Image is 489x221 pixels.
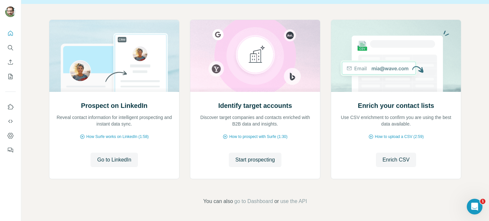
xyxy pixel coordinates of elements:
span: How Surfe works on LinkedIn (1:58) [86,134,149,140]
h2: Enrich your contact lists [358,101,434,110]
span: How to upload a CSV (2:59) [375,134,424,140]
button: Enrich CSV [376,153,416,167]
p: Discover target companies and contacts enriched with B2B data and insights. [197,114,313,127]
iframe: Intercom live chat [467,199,482,214]
span: Go to LinkedIn [97,156,131,164]
img: Avatar [5,7,16,17]
button: Go to LinkedIn [91,153,138,167]
span: Enrich CSV [382,156,410,164]
span: or [274,197,279,205]
button: Start prospecting [229,153,281,167]
button: Use Surfe on LinkedIn [5,101,16,113]
button: Feedback [5,144,16,156]
h2: Prospect on LinkedIn [81,101,147,110]
p: Reveal contact information for intelligent prospecting and instant data sync. [56,114,173,127]
button: use the API [280,197,307,205]
span: You can also [203,197,233,205]
button: Dashboard [5,130,16,142]
img: Enrich your contact lists [331,20,461,92]
button: Quick start [5,27,16,39]
button: Use Surfe API [5,115,16,127]
h2: Identify target accounts [218,101,292,110]
img: Prospect on LinkedIn [49,20,179,92]
img: Identify target accounts [190,20,320,92]
span: Start prospecting [235,156,275,164]
span: How to prospect with Surfe (1:30) [229,134,287,140]
span: 1 [480,199,485,204]
button: My lists [5,71,16,82]
p: Use CSV enrichment to confirm you are using the best data available. [338,114,454,127]
button: Enrich CSV [5,56,16,68]
button: Search [5,42,16,54]
button: go to Dashboard [234,197,273,205]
